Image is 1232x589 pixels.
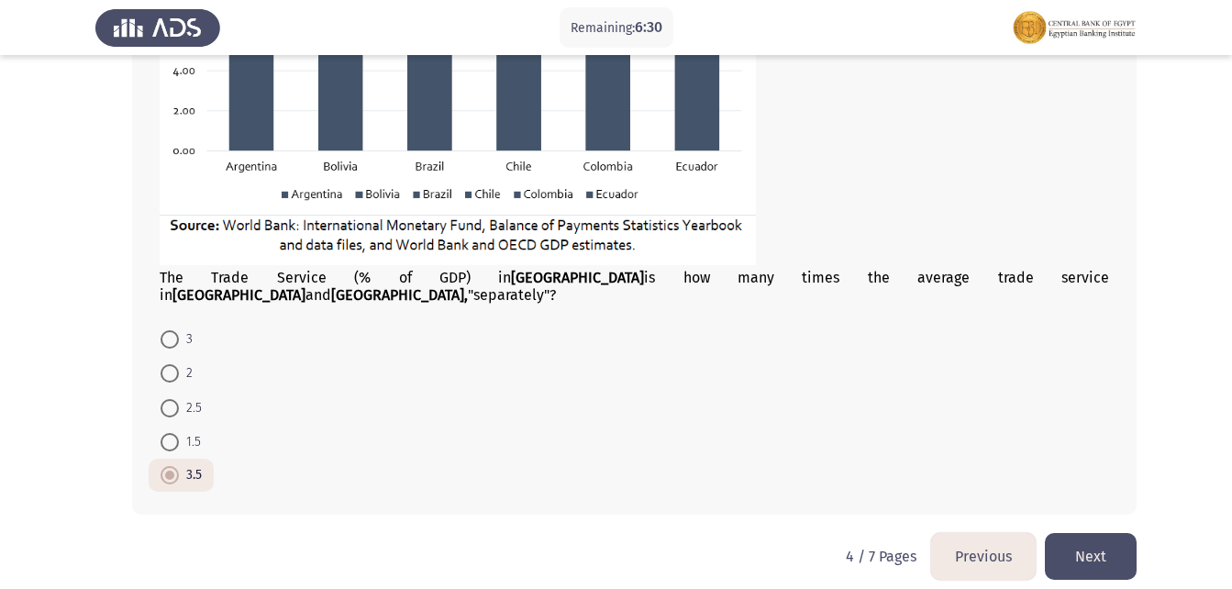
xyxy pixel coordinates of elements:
span: 6:30 [635,18,662,36]
span: 3 [179,328,193,350]
b: [GEOGRAPHIC_DATA], [331,286,468,304]
span: 2.5 [179,397,202,419]
span: 1.5 [179,431,201,453]
p: 4 / 7 Pages [846,548,916,565]
span: 3.5 [179,464,202,486]
span: 2 [179,362,193,384]
button: load next page [1045,533,1137,580]
img: Assessment logo of EBI Analytical Thinking FOCUS Assessment EN [1012,2,1137,53]
img: Assess Talent Management logo [95,2,220,53]
b: [GEOGRAPHIC_DATA] [172,286,305,304]
b: [GEOGRAPHIC_DATA] [511,269,644,286]
button: load previous page [931,533,1036,580]
p: Remaining: [571,17,662,39]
